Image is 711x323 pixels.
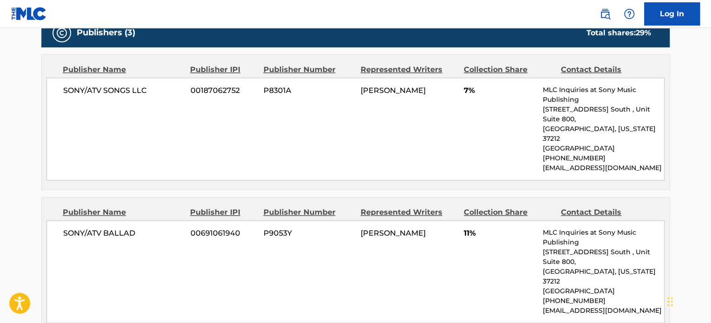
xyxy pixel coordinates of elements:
div: Drag [667,288,673,316]
div: Publisher Number [263,207,353,218]
div: Represented Writers [361,207,457,218]
p: [GEOGRAPHIC_DATA], [US_STATE] 37212 [543,267,664,286]
div: Represented Writers [361,64,457,75]
span: [PERSON_NAME] [361,229,426,237]
span: SONY/ATV BALLAD [63,228,184,239]
span: 00187062752 [191,85,257,96]
h5: Publishers (3) [77,27,135,38]
p: MLC Inquiries at Sony Music Publishing [543,85,664,105]
p: [EMAIL_ADDRESS][DOMAIN_NAME] [543,306,664,316]
iframe: Chat Widget [665,278,711,323]
p: [GEOGRAPHIC_DATA] [543,144,664,153]
a: Log In [644,2,700,26]
p: [PHONE_NUMBER] [543,153,664,163]
p: [PHONE_NUMBER] [543,296,664,306]
div: Contact Details [561,207,651,218]
div: Collection Share [464,207,554,218]
div: Help [620,5,639,23]
span: 00691061940 [191,228,257,239]
div: Publisher Name [63,207,183,218]
span: 7% [464,85,536,96]
span: P9053Y [263,228,354,239]
img: help [624,8,635,20]
img: Publishers [56,27,67,39]
p: [STREET_ADDRESS] South , Unit Suite 800, [543,247,664,267]
span: [PERSON_NAME] [361,86,426,95]
span: 29 % [636,28,651,37]
div: Publisher IPI [190,64,256,75]
p: [STREET_ADDRESS] South , Unit Suite 800, [543,105,664,124]
div: Publisher Name [63,64,183,75]
img: search [599,8,611,20]
div: Publisher IPI [190,207,256,218]
span: SONY/ATV SONGS LLC [63,85,184,96]
div: Contact Details [561,64,651,75]
a: Public Search [596,5,614,23]
span: P8301A [263,85,354,96]
p: [GEOGRAPHIC_DATA] [543,286,664,296]
p: [EMAIL_ADDRESS][DOMAIN_NAME] [543,163,664,173]
img: MLC Logo [11,7,47,20]
div: Publisher Number [263,64,353,75]
p: MLC Inquiries at Sony Music Publishing [543,228,664,247]
span: 11% [464,228,536,239]
div: Collection Share [464,64,554,75]
div: Total shares: [586,27,651,39]
p: [GEOGRAPHIC_DATA], [US_STATE] 37212 [543,124,664,144]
